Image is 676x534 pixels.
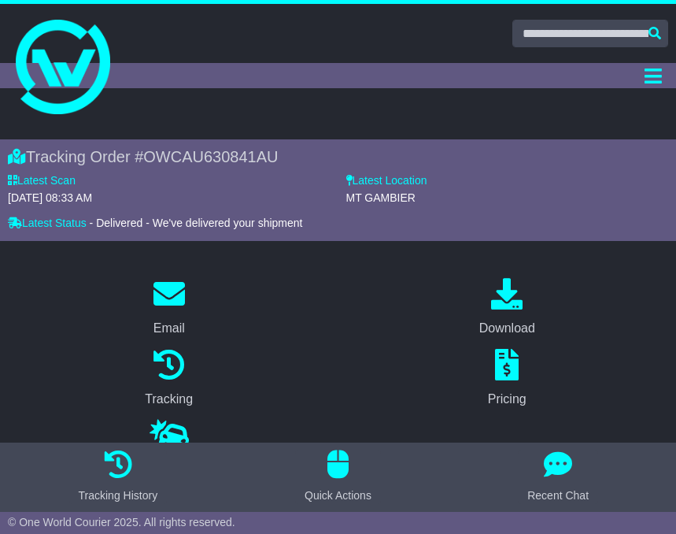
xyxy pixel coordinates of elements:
[135,343,203,414] a: Tracking
[79,488,158,504] div: Tracking History
[637,63,668,88] button: Toggle navigation
[145,390,193,409] div: Tracking
[518,451,598,504] button: Recent Chat
[295,451,381,504] button: Quick Actions
[8,516,235,528] span: © One World Courier 2025. All rights reserved.
[131,414,207,485] a: Insurance
[346,174,427,187] label: Latest Location
[90,217,94,230] span: -
[488,390,526,409] div: Pricing
[96,217,302,229] span: Delivered - We've delivered your shipment
[469,273,545,343] a: Download
[479,319,535,338] div: Download
[143,273,195,343] a: Email
[69,451,168,504] button: Tracking History
[527,488,589,504] div: Recent Chat
[8,147,668,166] div: Tracking Order #
[478,343,537,414] a: Pricing
[346,191,416,204] span: MT GAMBIER
[8,217,87,230] label: Latest Status
[305,488,371,504] div: Quick Actions
[8,191,92,204] span: [DATE] 08:33 AM
[153,319,185,338] div: Email
[143,148,278,165] span: OWCAU630841AU
[8,174,76,187] label: Latest Scan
